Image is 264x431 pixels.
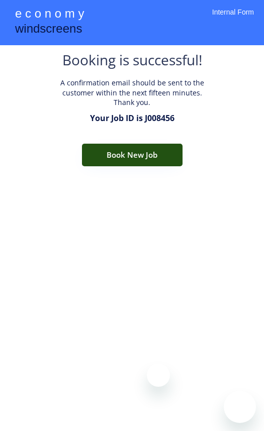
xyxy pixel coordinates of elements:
div: Your Job ID is J008456 [90,113,174,124]
div: e c o n o m y [15,5,84,24]
div: A confirmation email should be sent to the customer within the next fifteen minutes. Thank you. [57,78,208,107]
div: Booking is successful! [62,50,202,73]
iframe: Close message [147,364,170,387]
button: Book New Job [82,144,183,166]
div: Internal Form [212,8,254,30]
div: windscreens [15,20,82,40]
iframe: Button to launch messaging window [224,391,256,423]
